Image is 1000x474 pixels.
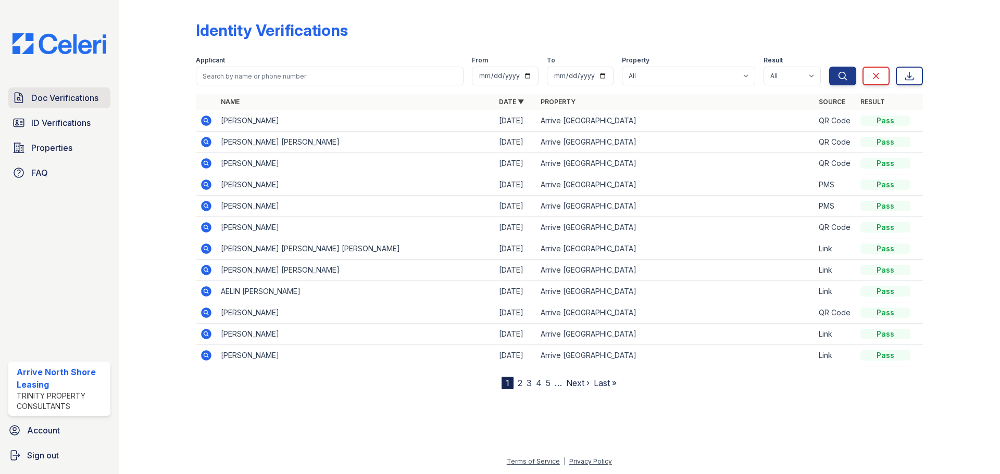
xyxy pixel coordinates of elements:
td: [DATE] [495,238,536,260]
div: Pass [860,180,910,190]
td: Arrive [GEOGRAPHIC_DATA] [536,153,815,174]
td: Arrive [GEOGRAPHIC_DATA] [536,281,815,302]
a: Source [819,98,845,106]
td: Link [815,281,856,302]
a: Property [541,98,576,106]
td: [PERSON_NAME] [PERSON_NAME] [217,132,495,153]
td: PMS [815,196,856,217]
a: Account [4,420,115,441]
a: Last » [594,378,617,388]
div: Pass [860,137,910,147]
td: AELIN [PERSON_NAME] [217,281,495,302]
td: [PERSON_NAME] [217,153,495,174]
a: Next › [566,378,590,388]
div: Pass [860,308,910,318]
td: QR Code [815,132,856,153]
td: QR Code [815,302,856,324]
div: Pass [860,244,910,254]
td: [DATE] [495,174,536,196]
td: [PERSON_NAME] [217,174,495,196]
td: Arrive [GEOGRAPHIC_DATA] [536,238,815,260]
a: Privacy Policy [569,457,612,465]
a: 3 [527,378,532,388]
td: [PERSON_NAME] [217,302,495,324]
td: Arrive [GEOGRAPHIC_DATA] [536,110,815,132]
td: [PERSON_NAME] [217,196,495,217]
a: Result [860,98,885,106]
a: 2 [518,378,522,388]
span: Account [27,424,60,437]
td: [DATE] [495,217,536,238]
label: Property [622,56,649,65]
span: ID Verifications [31,117,91,129]
img: CE_Logo_Blue-a8612792a0a2168367f1c8372b55b34899dd931a85d93a1a3d3e32e68fde9ad4.png [4,33,115,54]
td: Link [815,238,856,260]
div: Pass [860,329,910,339]
div: | [564,457,566,465]
td: [DATE] [495,196,536,217]
td: [PERSON_NAME] [PERSON_NAME] [PERSON_NAME] [217,238,495,260]
a: Doc Verifications [8,87,110,108]
span: Doc Verifications [31,92,98,104]
div: Pass [860,116,910,126]
td: [PERSON_NAME] [217,217,495,238]
div: Pass [860,265,910,275]
a: Terms of Service [507,457,560,465]
label: Result [764,56,783,65]
td: Arrive [GEOGRAPHIC_DATA] [536,260,815,281]
td: Link [815,260,856,281]
td: [DATE] [495,324,536,345]
span: Sign out [27,449,59,462]
td: Arrive [GEOGRAPHIC_DATA] [536,132,815,153]
a: Properties [8,137,110,158]
div: Trinity Property Consultants [17,391,106,412]
a: Sign out [4,445,115,466]
div: Pass [860,286,910,297]
label: Applicant [196,56,225,65]
td: [DATE] [495,153,536,174]
td: QR Code [815,217,856,238]
td: Arrive [GEOGRAPHIC_DATA] [536,345,815,366]
a: ID Verifications [8,112,110,133]
div: Pass [860,350,910,361]
td: [DATE] [495,345,536,366]
div: 1 [502,377,514,389]
a: 5 [546,378,551,388]
div: Pass [860,222,910,233]
td: [PERSON_NAME] [217,110,495,132]
td: Arrive [GEOGRAPHIC_DATA] [536,302,815,324]
label: From [472,56,488,65]
a: 4 [536,378,542,388]
div: Arrive North Shore Leasing [17,366,106,391]
label: To [547,56,555,65]
td: QR Code [815,153,856,174]
td: [DATE] [495,132,536,153]
div: Pass [860,201,910,211]
input: Search by name or phone number [196,67,464,85]
td: PMS [815,174,856,196]
td: Arrive [GEOGRAPHIC_DATA] [536,196,815,217]
td: [PERSON_NAME] [217,324,495,345]
td: Arrive [GEOGRAPHIC_DATA] [536,217,815,238]
td: [DATE] [495,281,536,302]
a: Name [221,98,240,106]
td: [DATE] [495,110,536,132]
td: [DATE] [495,260,536,281]
div: Identity Verifications [196,21,348,40]
a: Date ▼ [499,98,524,106]
td: [PERSON_NAME] [PERSON_NAME] [217,260,495,281]
td: Arrive [GEOGRAPHIC_DATA] [536,174,815,196]
span: FAQ [31,166,48,179]
td: QR Code [815,110,856,132]
a: FAQ [8,162,110,183]
span: … [555,377,562,389]
div: Pass [860,158,910,169]
td: [PERSON_NAME] [217,345,495,366]
td: Link [815,324,856,345]
td: Arrive [GEOGRAPHIC_DATA] [536,324,815,345]
td: Link [815,345,856,366]
td: [DATE] [495,302,536,324]
span: Properties [31,142,72,154]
